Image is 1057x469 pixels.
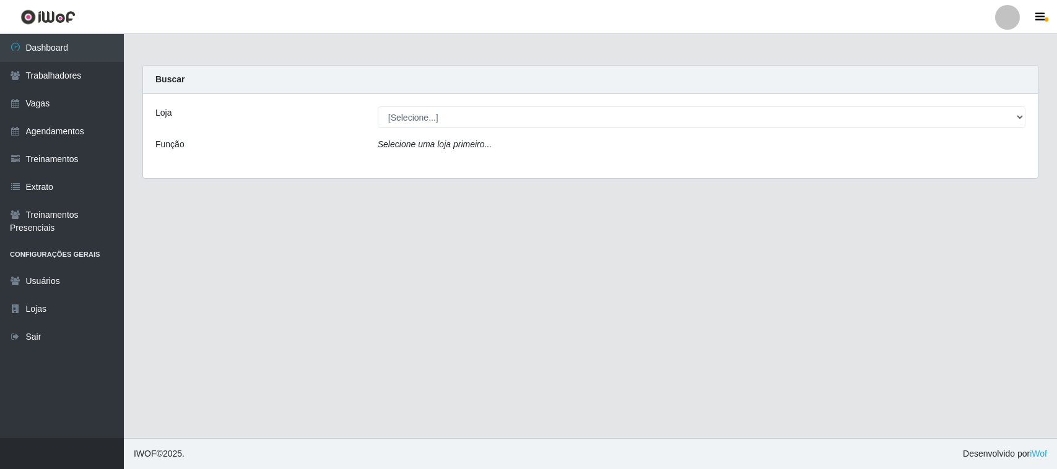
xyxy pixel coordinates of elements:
[155,138,185,151] label: Função
[134,449,157,458] span: IWOF
[134,447,185,460] span: © 2025 .
[155,106,172,119] label: Loja
[155,74,185,84] strong: Buscar
[20,9,76,25] img: CoreUI Logo
[1030,449,1047,458] a: iWof
[378,139,492,149] i: Selecione uma loja primeiro...
[963,447,1047,460] span: Desenvolvido por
